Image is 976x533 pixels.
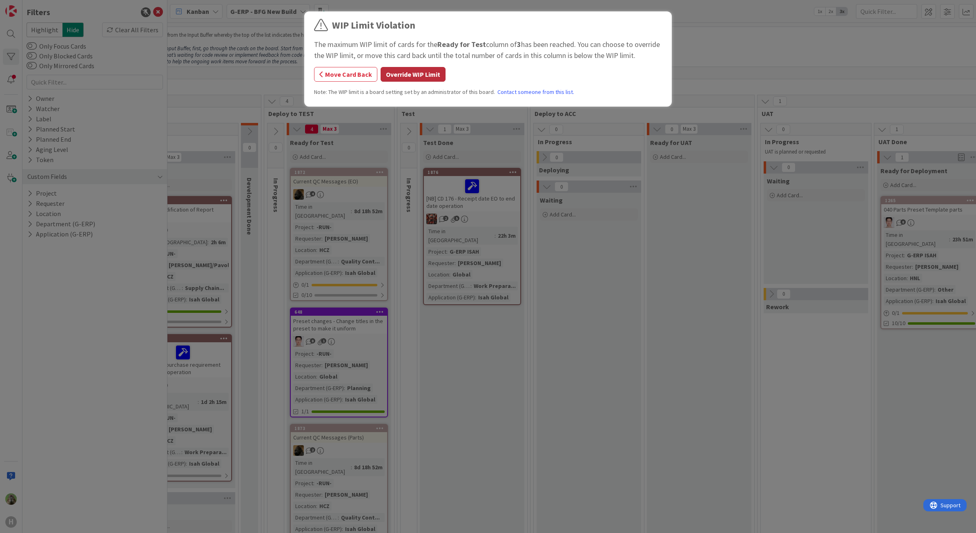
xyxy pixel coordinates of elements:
[314,67,377,82] button: Move Card Back
[381,67,446,82] button: Override WIP Limit
[314,88,662,96] div: Note: The WIP limit is a board setting set by an administrator of this board.
[314,39,662,61] div: The maximum WIP limit of cards for the column of has been reached. You can choose to override the...
[17,1,37,11] span: Support
[437,40,486,49] b: Ready for Test
[497,88,574,96] a: Contact someone from this list.
[517,40,521,49] b: 3
[332,18,415,33] div: WIP Limit Violation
